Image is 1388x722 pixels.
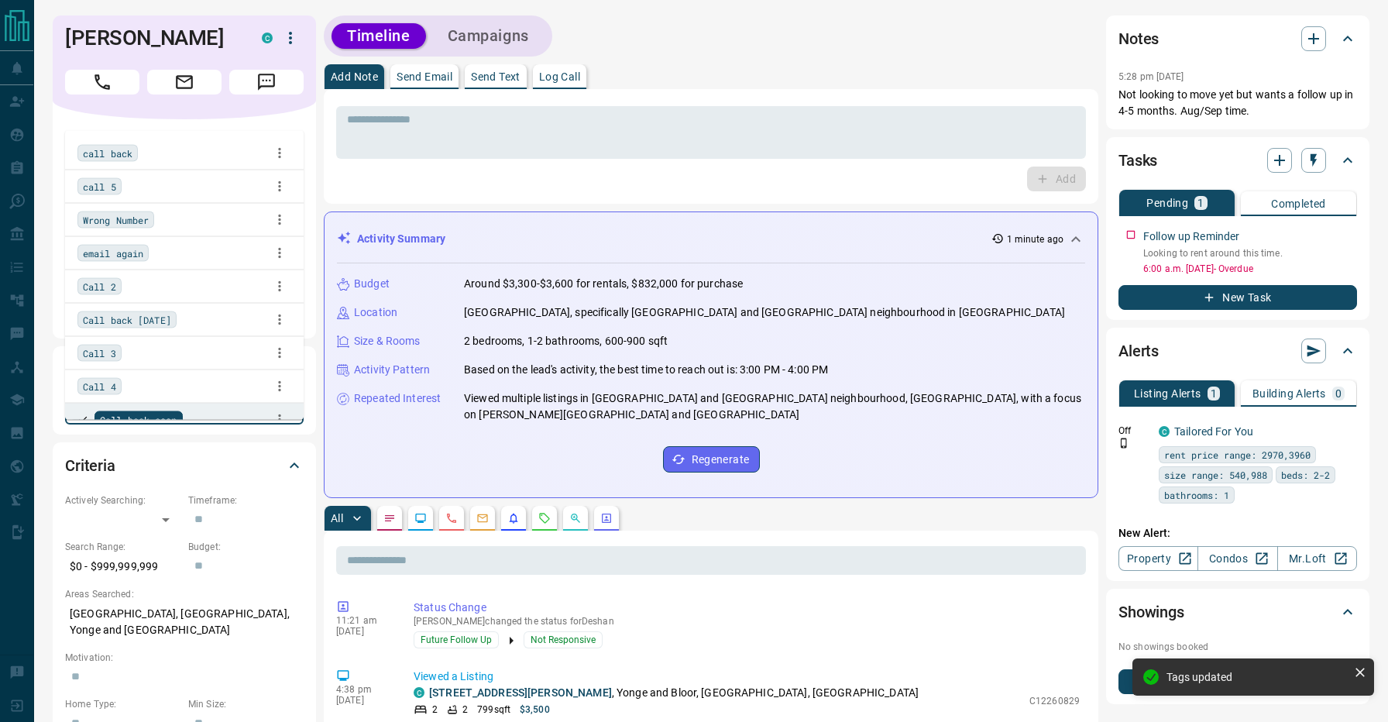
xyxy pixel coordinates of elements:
span: email again [83,246,143,261]
span: Email [147,70,222,95]
p: Send Text [471,71,520,82]
p: Location [354,304,397,321]
p: [DATE] [336,626,390,637]
button: Close [277,401,298,422]
p: 5:28 pm [DATE] [1118,71,1184,82]
a: Tailored For You [1174,425,1253,438]
div: Showings [1118,593,1357,631]
svg: Listing Alerts [507,512,520,524]
p: Send Email [397,71,452,82]
p: Activity Summary [357,231,445,247]
svg: Push Notification Only [1118,438,1129,449]
span: call 5 [83,179,116,194]
button: Campaigns [432,23,545,49]
p: Budget [354,276,390,292]
span: Call [65,70,139,95]
h2: Showings [1118,600,1184,624]
span: rent price range: 2970,3960 [1164,447,1311,462]
p: New Alert: [1118,525,1357,541]
p: Not looking to move yet but wants a follow up in 4-5 months. Aug/Sep time. [1118,87,1357,119]
p: No showings booked [1118,640,1357,654]
p: 2 bedrooms, 1-2 bathrooms, 600-900 sqft [464,333,668,349]
span: Call back soon [100,412,177,428]
p: Areas Searched: [65,587,304,601]
svg: Agent Actions [600,512,613,524]
p: Looking to rent around this time. [1143,246,1357,260]
svg: Opportunities [569,512,582,524]
p: 1 [1197,198,1204,208]
p: [GEOGRAPHIC_DATA], [GEOGRAPHIC_DATA], Yonge and [GEOGRAPHIC_DATA] [65,601,304,643]
div: Tags updated [1166,671,1348,683]
div: Alerts [1118,332,1357,370]
p: Size & Rooms [354,333,421,349]
svg: Requests [538,512,551,524]
button: Timeline [332,23,426,49]
div: Notes [1118,20,1357,57]
p: Status Change [414,600,1080,616]
p: Building Alerts [1252,388,1326,399]
p: 1 minute ago [1007,232,1063,246]
p: 6:00 a.m. [DATE] - Overdue [1143,262,1357,276]
svg: Notes [383,512,396,524]
svg: Calls [445,512,458,524]
a: Property [1118,546,1198,571]
p: Off [1118,424,1149,438]
p: 11:21 am [336,615,390,626]
div: condos.ca [262,33,273,43]
a: [STREET_ADDRESS][PERSON_NAME] [429,686,612,699]
p: Pending [1146,198,1188,208]
p: 4:38 pm [336,684,390,695]
span: call back [83,146,132,161]
p: Search Range: [65,540,180,554]
span: Future Follow Up [421,632,492,648]
p: Home Type: [65,697,180,711]
span: Call back [DATE] [83,312,171,328]
p: 2 [462,703,468,717]
p: Around $3,300-$3,600 for rentals, $832,000 for purchase [464,276,743,292]
p: Based on the lead's activity, the best time to reach out is: 3:00 PM - 4:00 PM [464,362,828,378]
span: Call 2 [83,279,116,294]
span: Call 3 [83,346,116,361]
p: $0 - $999,999,999 [65,554,180,579]
div: condos.ca [1159,426,1170,437]
p: Timeframe: [188,493,304,507]
p: Add Note [331,71,378,82]
p: C12260829 [1029,694,1080,708]
a: Mr.Loft [1277,546,1357,571]
p: Log Call [539,71,580,82]
p: [GEOGRAPHIC_DATA], specifically [GEOGRAPHIC_DATA] and [GEOGRAPHIC_DATA] neighbourhood in [GEOGRAP... [464,304,1065,321]
p: Activity Pattern [354,362,430,378]
span: bathrooms: 1 [1164,487,1229,503]
a: Condos [1197,546,1277,571]
span: size range: 540,988 [1164,467,1267,483]
div: Criteria [65,447,304,484]
p: Completed [1271,198,1326,209]
p: Repeated Interest [354,390,441,407]
p: , Yonge and Bloor, [GEOGRAPHIC_DATA], [GEOGRAPHIC_DATA] [429,685,919,701]
p: [PERSON_NAME] changed the status for Deshan [414,616,1080,627]
p: Viewed multiple listings in [GEOGRAPHIC_DATA] and [GEOGRAPHIC_DATA] neighbourhood, [GEOGRAPHIC_DA... [464,390,1085,423]
h2: Alerts [1118,339,1159,363]
p: $3,500 [520,703,550,717]
button: New Showing [1118,669,1357,694]
p: 2 [432,703,438,717]
p: 1 [1211,388,1217,399]
div: Activity Summary1 minute ago [337,225,1085,253]
button: Regenerate [663,446,760,473]
span: Message [229,70,304,95]
span: Wrong Number [83,212,149,228]
p: Listing Alerts [1134,388,1201,399]
p: Budget: [188,540,304,554]
button: New Task [1118,285,1357,310]
p: [DATE] [336,695,390,706]
span: beds: 2-2 [1281,467,1330,483]
p: Motivation: [65,651,304,665]
h2: Notes [1118,26,1159,51]
p: Follow up Reminder [1143,229,1239,245]
h2: Tasks [1118,148,1157,173]
div: Tasks [1118,142,1357,179]
p: 799 sqft [477,703,510,717]
h1: [PERSON_NAME] [65,26,239,50]
p: 0 [1335,388,1342,399]
p: Viewed a Listing [414,669,1080,685]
